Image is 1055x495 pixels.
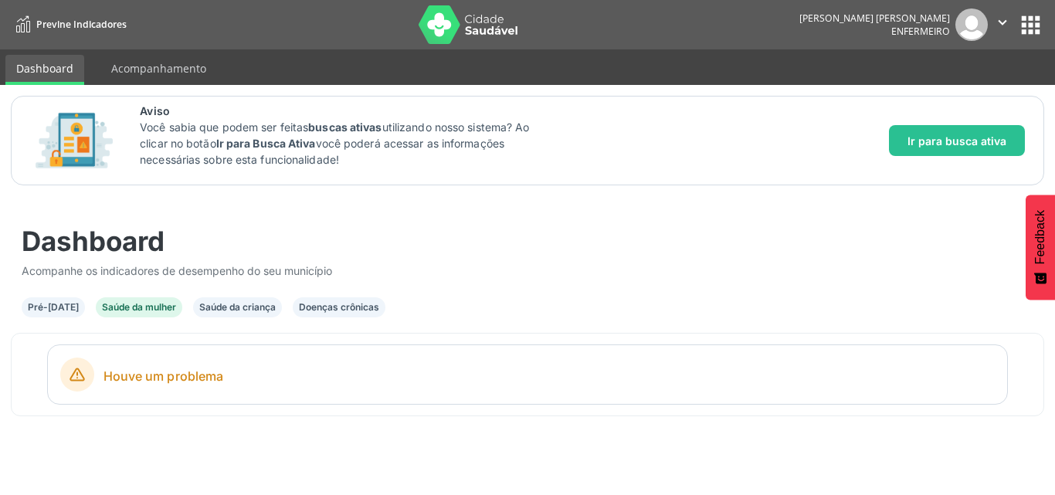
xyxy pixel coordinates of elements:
div: Doenças crônicas [299,300,379,314]
div: Pré-[DATE] [28,300,79,314]
div: [PERSON_NAME] [PERSON_NAME] [799,12,950,25]
span: Houve um problema [103,367,995,385]
span: Aviso [140,103,548,119]
span: Feedback [1033,210,1047,264]
div: Saúde da mulher [102,300,176,314]
img: Imagem de CalloutCard [30,106,118,175]
button: apps [1017,12,1044,39]
div: Saúde da criança [199,300,276,314]
img: img [955,8,988,41]
strong: buscas ativas [308,120,382,134]
span: Ir para busca ativa [907,133,1006,149]
button: Feedback - Mostrar pesquisa [1026,195,1055,300]
span: Previne Indicadores [36,18,127,31]
a: Dashboard [5,55,84,85]
div: Dashboard [22,225,1033,257]
i:  [994,14,1011,31]
strong: Ir para Busca Ativa [216,137,316,150]
div: Acompanhe os indicadores de desempenho do seu município [22,263,1033,279]
a: Acompanhamento [100,55,217,82]
p: Você sabia que podem ser feitas utilizando nosso sistema? Ao clicar no botão você poderá acessar ... [140,119,548,168]
span: Enfermeiro [891,25,950,38]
